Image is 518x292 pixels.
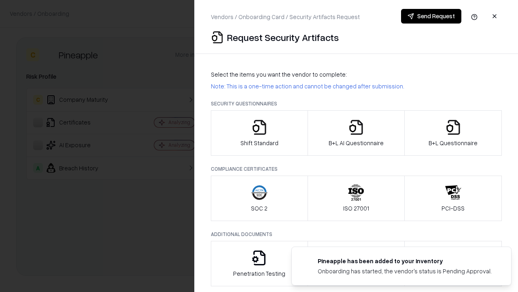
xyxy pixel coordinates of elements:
p: Penetration Testing [233,269,285,278]
button: PCI-DSS [404,176,502,221]
p: Request Security Artifacts [227,31,339,44]
button: Shift Standard [211,110,308,156]
button: SOC 2 [211,176,308,221]
p: Additional Documents [211,231,502,238]
button: ISO 27001 [308,176,405,221]
p: Vendors / Onboarding Card / Security Artifacts Request [211,13,360,21]
p: Select the items you want the vendor to complete: [211,70,502,79]
p: Security Questionnaires [211,100,502,107]
p: PCI-DSS [442,204,465,213]
button: Send Request [401,9,461,24]
p: B+L AI Questionnaire [329,139,384,147]
button: B+L AI Questionnaire [308,110,405,156]
button: Penetration Testing [211,241,308,286]
p: SOC 2 [251,204,267,213]
p: Note: This is a one-time action and cannot be changed after submission. [211,82,502,90]
p: B+L Questionnaire [429,139,478,147]
img: pineappleenergy.com [301,257,311,266]
div: Pineapple has been added to your inventory [318,257,492,265]
div: Onboarding has started, the vendor's status is Pending Approval. [318,267,492,275]
p: ISO 27001 [343,204,369,213]
button: Data Processing Agreement [404,241,502,286]
button: B+L Questionnaire [404,110,502,156]
button: Privacy Policy [308,241,405,286]
p: Shift Standard [240,139,278,147]
p: Compliance Certificates [211,165,502,172]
